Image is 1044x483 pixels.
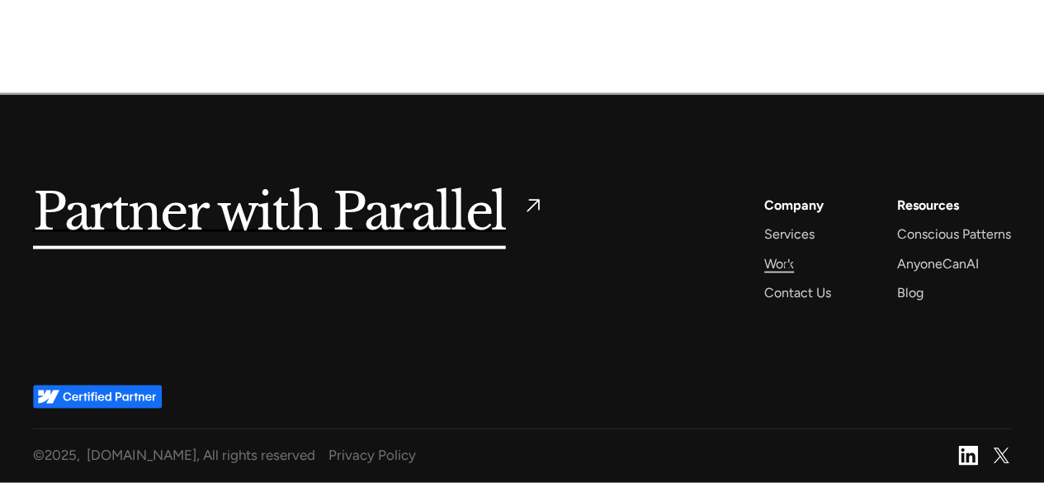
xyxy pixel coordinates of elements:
[33,443,315,468] div: © , [DOMAIN_NAME], All rights reserved
[897,282,924,304] a: Blog
[33,194,506,232] h5: Partner with Parallel
[764,194,824,216] a: Company
[764,223,815,245] a: Services
[764,282,831,304] a: Contact Us
[897,253,979,275] a: AnyoneCanAI
[897,223,1011,245] a: Conscious Patterns
[764,253,794,275] a: Work
[45,447,77,463] span: 2025
[328,443,945,468] a: Privacy Policy
[897,194,959,216] div: Resources
[33,194,545,232] a: Partner with Parallel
